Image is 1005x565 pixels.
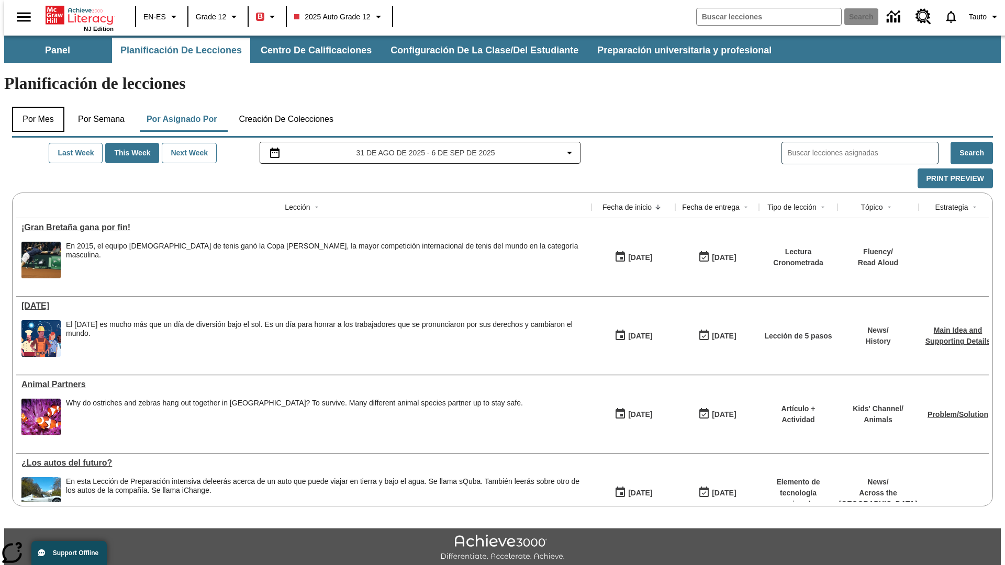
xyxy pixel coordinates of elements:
[258,10,263,23] span: B
[628,408,652,421] div: [DATE]
[695,247,740,267] button: 09/07/25: Último día en que podrá accederse la lección
[66,399,523,408] div: Why do ostriches and zebras hang out together in [GEOGRAPHIC_DATA]? To survive. Many different an...
[695,404,740,424] button: 06/30/26: Último día en que podrá accederse la lección
[611,483,656,503] button: 07/01/25: Primer día en que estuvo disponible la lección
[951,142,993,164] button: Search
[682,202,740,212] div: Fecha de entrega
[112,38,250,63] button: Planificación de lecciones
[697,8,841,25] input: search field
[740,201,752,213] button: Sort
[918,168,993,189] button: Print Preview
[310,201,323,213] button: Sort
[46,4,114,32] div: Portada
[628,251,652,264] div: [DATE]
[196,12,226,22] span: Grade 12
[4,38,781,63] div: Subbarra de navegación
[965,7,1005,26] button: Perfil/Configuración
[695,326,740,346] button: 06/30/26: Último día en que podrá accederse la lección
[252,7,283,26] button: Boost El color de la clase es rojo. Cambiar el color de la clase.
[21,477,61,514] img: High-tech automobile treading water.
[21,458,586,468] a: ¿Los autos del futuro? , Lessons
[21,223,586,232] div: ¡Gran Bretaña gana por fin!
[290,7,388,26] button: Class: 2025 Auto Grade 12, Selecciona una clase
[695,483,740,503] button: 08/01/26: Último día en que podrá accederse la lección
[285,202,310,212] div: Lección
[909,3,937,31] a: Centro de recursos, Se abrirá en una pestaña nueva.
[70,107,133,132] button: Por semana
[252,38,380,63] button: Centro de calificaciones
[21,223,586,232] a: ¡Gran Bretaña gana por fin!, Lessons
[21,301,586,311] div: Día del Trabajo
[138,107,226,132] button: Por asignado por
[143,12,166,22] span: EN-ES
[192,7,244,26] button: Grado: Grade 12, Elige un grado
[382,38,587,63] button: Configuración de la clase/del estudiante
[817,201,829,213] button: Sort
[968,201,981,213] button: Sort
[21,380,586,389] div: Animal Partners
[8,2,39,32] button: Abrir el menú lateral
[764,246,832,268] p: Lectura Cronometrada
[589,38,780,63] button: Preparación universitaria y profesional
[628,487,652,500] div: [DATE]
[652,201,664,213] button: Sort
[883,201,896,213] button: Sort
[21,242,61,278] img: British tennis player Andy Murray, extending his whole body to reach a ball during a tennis match...
[21,301,586,311] a: Día del Trabajo, Lessons
[440,535,565,561] img: Achieve3000 Differentiate Accelerate Achieve
[712,330,736,343] div: [DATE]
[611,247,656,267] button: 09/01/25: Primer día en que estuvo disponible la lección
[66,477,579,494] testabrev: leerás acerca de un auto que puede viajar en tierra y bajo el agua. Se llama sQuba. También leerá...
[764,477,832,510] p: Elemento de tecnología mejorada
[563,146,576,159] svg: Collapse Date Range Filter
[53,549,98,557] span: Support Offline
[139,7,184,26] button: Language: EN-ES, Selecciona un idioma
[937,3,965,30] a: Notificaciones
[602,202,652,212] div: Fecha de inicio
[49,143,103,163] button: Last Week
[12,107,64,132] button: Por mes
[5,38,110,63] button: Panel
[928,410,988,419] a: Problem/Solution
[294,12,370,22] span: 2025 Auto Grade 12
[4,36,1001,63] div: Subbarra de navegación
[858,246,898,257] p: Fluency /
[66,320,586,357] div: El Día del Trabajo es mucho más que un día de diversión bajo el sol. Es un día para honrar a los ...
[935,202,968,212] div: Estrategia
[787,145,938,161] input: Buscar lecciones asignadas
[712,487,736,500] div: [DATE]
[31,541,107,565] button: Support Offline
[66,399,523,435] div: Why do ostriches and zebras hang out together in Africa? To survive. Many different animal specie...
[356,148,495,159] span: 31 de ago de 2025 - 6 de sep de 2025
[925,326,990,345] a: Main Idea and Supporting Details
[611,404,656,424] button: 07/07/25: Primer día en que estuvo disponible la lección
[66,242,586,259] div: En 2015, el equipo [DEMOGRAPHIC_DATA] de tenis ganó la Copa [PERSON_NAME], la mayor competición i...
[21,380,586,389] a: Animal Partners, Lessons
[4,74,1001,93] h1: Planificación de lecciones
[21,458,586,468] div: ¿Los autos del futuro?
[712,408,736,421] div: [DATE]
[611,326,656,346] button: 07/23/25: Primer día en que estuvo disponible la lección
[66,477,586,495] div: En esta Lección de Preparación intensiva de
[105,143,159,163] button: This Week
[264,146,576,159] button: Seleccione el intervalo de fechas opción del menú
[21,399,61,435] img: Three clownfish swim around a purple anemone.
[861,202,883,212] div: Tópico
[162,143,217,163] button: Next Week
[839,477,918,488] p: News /
[628,330,652,343] div: [DATE]
[839,488,918,510] p: Across the [GEOGRAPHIC_DATA]
[66,242,586,278] div: En 2015, el equipo británico de tenis ganó la Copa Davis, la mayor competición internacional de t...
[853,414,903,425] p: Animals
[230,107,342,132] button: Creación de colecciones
[969,12,987,22] span: Tauto
[84,26,114,32] span: NJ Edition
[764,403,832,425] p: Artículo + Actividad
[865,325,890,336] p: News /
[858,257,898,268] p: Read Aloud
[767,202,817,212] div: Tipo de lección
[46,5,114,26] a: Portada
